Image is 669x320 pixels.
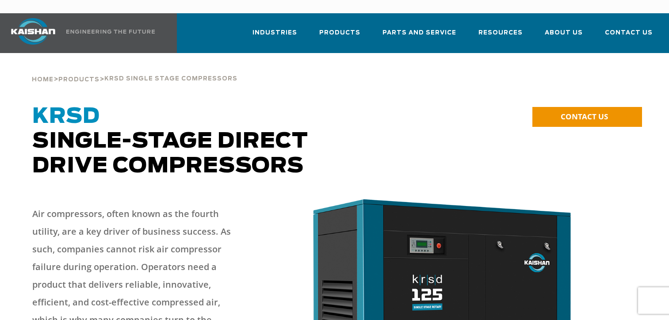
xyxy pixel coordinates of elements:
[545,21,583,51] a: About Us
[104,76,237,82] span: krsd single stage compressors
[319,28,360,38] span: Products
[382,21,456,51] a: Parts and Service
[478,21,523,51] a: Resources
[532,107,642,127] a: CONTACT US
[561,111,608,122] span: CONTACT US
[32,75,54,83] a: Home
[545,28,583,38] span: About Us
[32,53,237,87] div: > >
[605,28,653,38] span: Contact Us
[252,21,297,51] a: Industries
[382,28,456,38] span: Parts and Service
[319,21,360,51] a: Products
[252,28,297,38] span: Industries
[58,77,99,83] span: Products
[605,21,653,51] a: Contact Us
[32,106,100,127] span: KRSD
[32,106,308,177] span: Single-Stage Direct Drive Compressors
[66,30,155,34] img: Engineering the future
[478,28,523,38] span: Resources
[32,77,54,83] span: Home
[58,75,99,83] a: Products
